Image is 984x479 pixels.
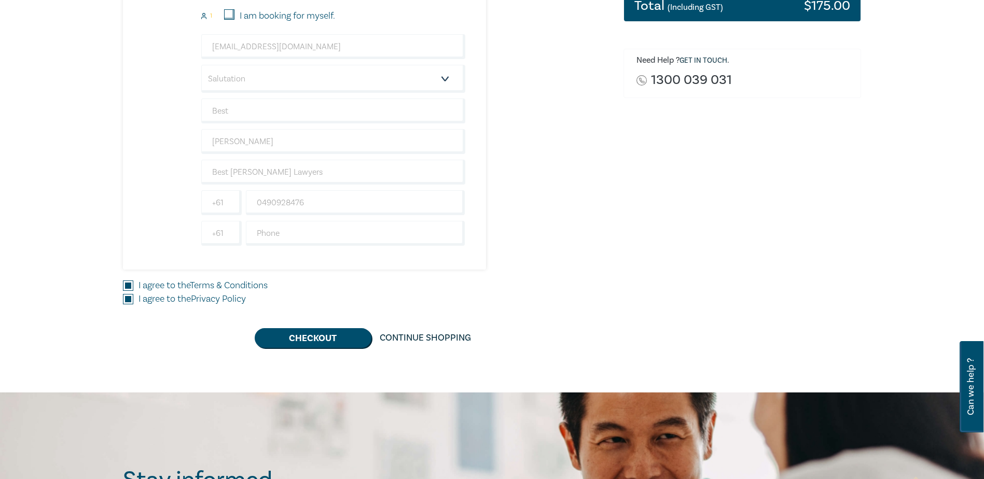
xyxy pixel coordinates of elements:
button: Checkout [255,328,371,348]
input: Phone [246,221,465,246]
input: Mobile* [246,190,465,215]
a: Privacy Policy [191,293,246,305]
span: Can we help ? [966,347,976,426]
input: +61 [201,190,242,215]
small: 1 [210,12,212,20]
a: Get in touch [680,56,727,65]
input: +61 [201,221,242,246]
input: First Name* [201,98,465,123]
small: (Including GST) [668,2,723,12]
label: I am booking for myself. [240,9,335,23]
h6: Need Help ? . [636,55,853,66]
a: Terms & Conditions [190,279,268,291]
label: I agree to the [138,279,268,292]
input: Attendee Email* [201,34,465,59]
input: Last Name* [201,129,465,154]
a: 1300 039 031 [651,73,732,87]
a: Continue Shopping [371,328,479,348]
input: Company [201,160,465,185]
label: I agree to the [138,292,246,306]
